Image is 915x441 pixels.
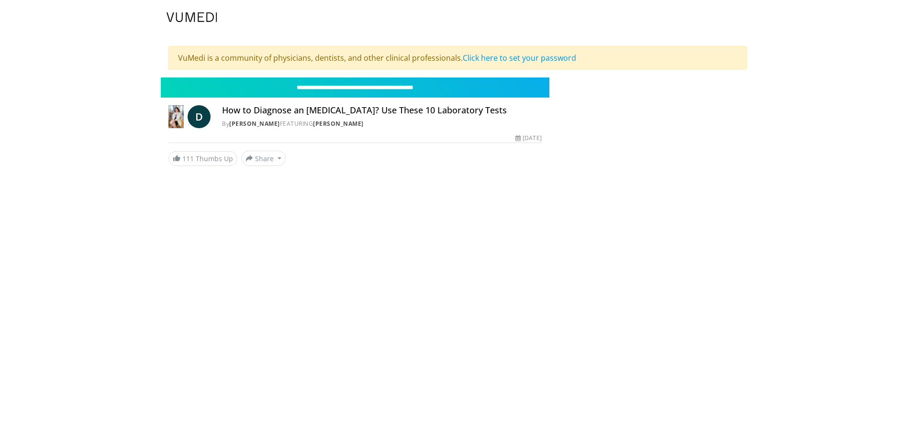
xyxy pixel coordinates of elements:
a: [PERSON_NAME] [229,120,280,128]
div: VuMedi is a community of physicians, dentists, and other clinical professionals. [168,46,747,70]
a: D [188,105,211,128]
div: By FEATURING [222,120,542,128]
a: 111 Thumbs Up [168,151,237,166]
img: VuMedi Logo [167,12,217,22]
a: Click here to set your password [463,53,576,63]
button: Share [241,151,286,166]
a: [PERSON_NAME] [313,120,364,128]
div: [DATE] [515,134,541,143]
span: 111 [182,154,194,163]
h4: How to Diagnose an [MEDICAL_DATA]? Use These 10 Laboratory Tests [222,105,542,116]
img: Dr. Diana Girnita [168,105,184,128]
